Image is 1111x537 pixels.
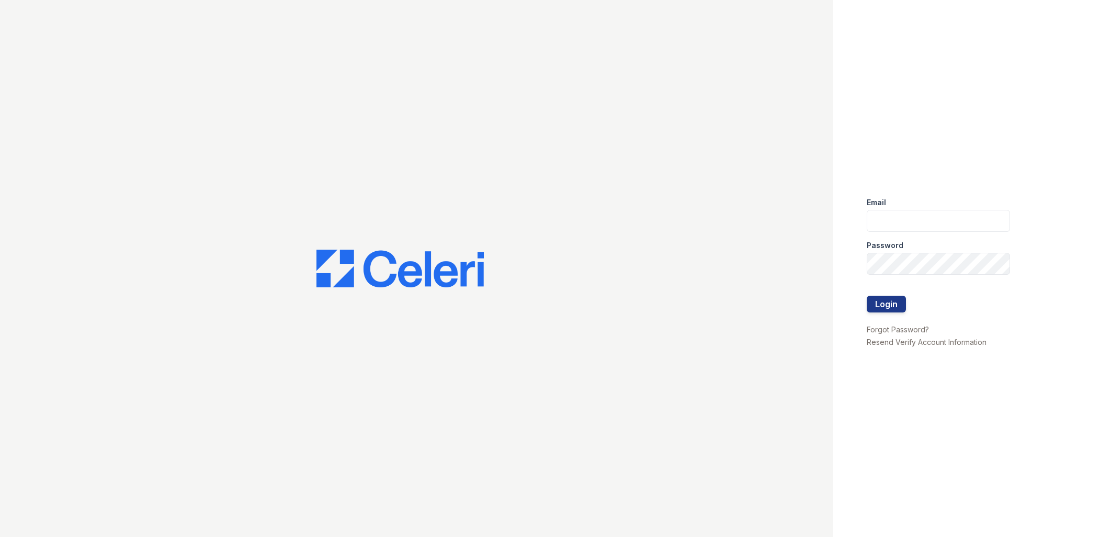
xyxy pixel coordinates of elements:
[867,296,906,312] button: Login
[867,338,987,346] a: Resend Verify Account Information
[867,240,903,251] label: Password
[316,250,484,287] img: CE_Logo_Blue-a8612792a0a2168367f1c8372b55b34899dd931a85d93a1a3d3e32e68fde9ad4.png
[867,325,929,334] a: Forgot Password?
[867,197,886,208] label: Email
